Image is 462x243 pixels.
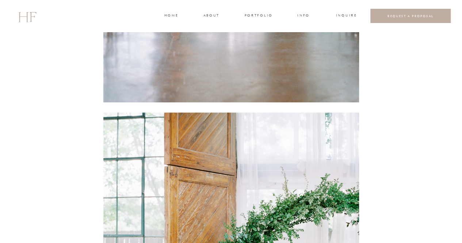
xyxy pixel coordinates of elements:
[376,14,445,18] a: REQUEST A PROPOSAL
[336,13,356,19] a: INQUIRE
[245,13,272,19] a: portfolio
[203,13,219,19] a: about
[297,13,310,19] a: INFO
[164,13,178,19] a: home
[18,5,36,27] a: HF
